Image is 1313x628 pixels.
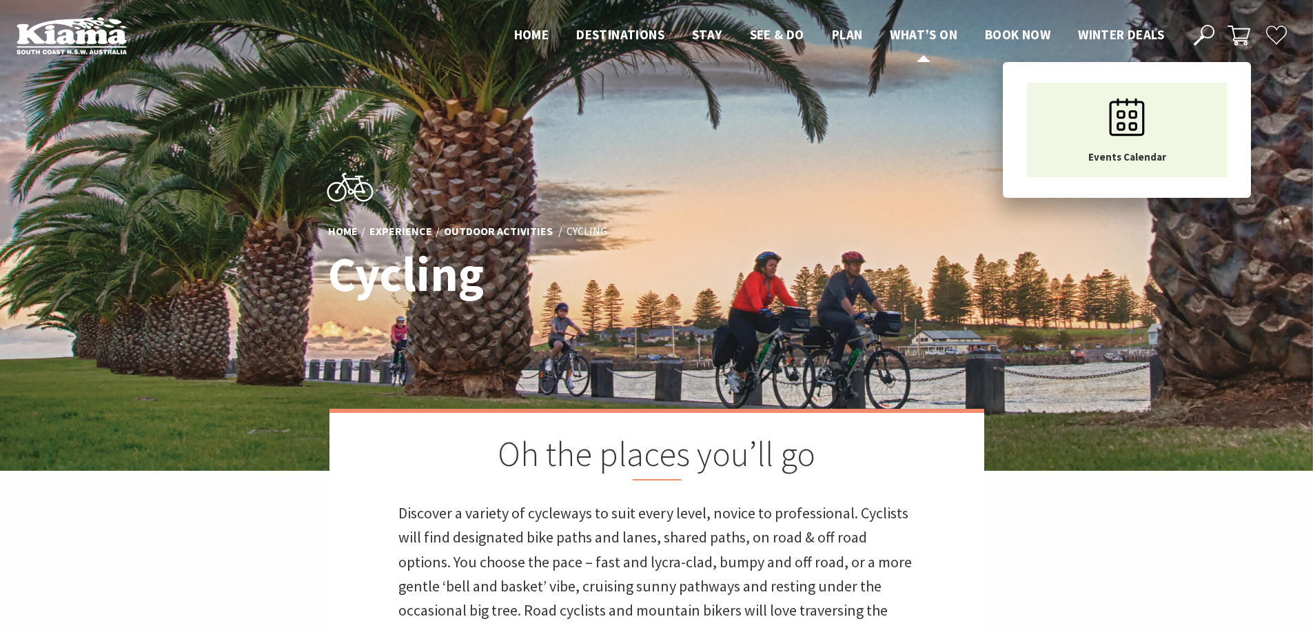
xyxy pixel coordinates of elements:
[328,224,358,239] a: Home
[1088,150,1166,163] span: Events Calendar
[444,224,553,239] a: Outdoor Activities
[369,224,432,239] a: Experience
[1078,26,1164,43] span: Winter Deals
[576,26,664,43] span: Destinations
[514,26,549,43] span: Home
[500,24,1178,47] nav: Main Menu
[832,26,863,43] span: Plan
[985,26,1050,43] span: Book now
[567,223,607,241] li: Cycling
[750,26,804,43] span: See & Do
[328,247,717,301] h1: Cycling
[17,17,127,54] img: Kiama Logo
[890,26,957,43] span: What’s On
[692,26,722,43] span: Stay
[398,434,915,480] h2: Oh the places you’ll go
